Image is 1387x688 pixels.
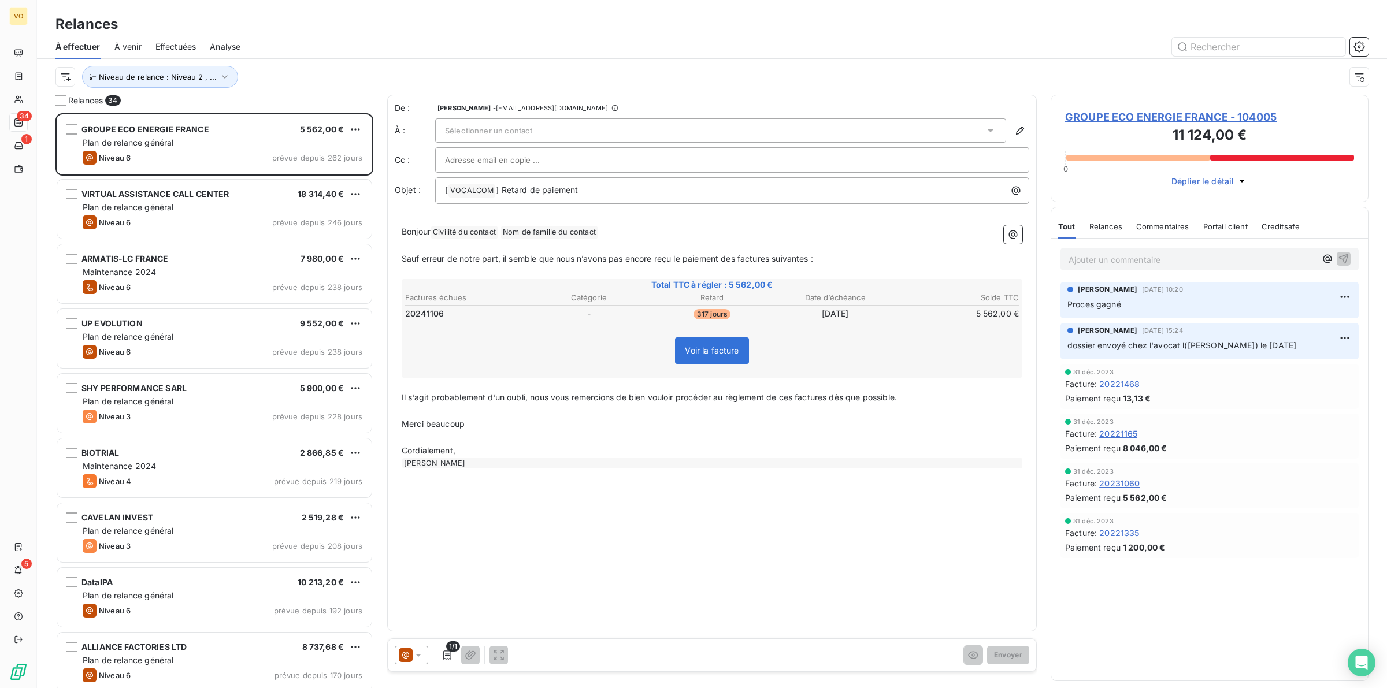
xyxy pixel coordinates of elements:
span: 20241106 [405,308,444,319]
span: 5 562,00 € [300,124,344,134]
span: 31 déc. 2023 [1073,369,1114,375]
span: 5 562,00 € [1123,492,1167,504]
th: Catégorie [528,292,650,304]
span: 18 314,40 € [298,189,344,199]
span: SHY PERFORMANCE SARL [81,383,187,393]
span: Objet : [395,185,421,195]
span: 20221165 [1099,427,1137,440]
span: prévue depuis 238 jours [272,347,362,356]
span: Plan de relance général [83,396,173,406]
span: ALLIANCE FACTORIES LTD [81,642,187,652]
button: Niveau de relance : Niveau 2 , ... [82,66,238,88]
span: UP EVOLUTION [81,318,143,328]
span: 13,13 € [1123,392,1151,404]
span: Facture : [1065,378,1097,390]
span: 10 213,20 € [298,577,344,587]
span: prévue depuis 228 jours [272,412,362,421]
span: Proces gagné [1067,299,1121,309]
span: [ [445,185,448,195]
span: [PERSON_NAME] [1078,325,1137,336]
span: prévue depuis 262 jours [272,153,362,162]
span: Portail client [1203,222,1248,231]
span: 2 519,28 € [302,512,344,522]
span: prévue depuis 219 jours [274,477,362,486]
th: Factures échues [405,292,526,304]
span: ] Retard de paiement [496,185,578,195]
span: Maintenance 2024 [83,461,156,471]
span: Plan de relance général [83,332,173,341]
span: 20231060 [1099,477,1140,489]
span: Niveau 3 [99,412,131,421]
span: Plan de relance général [83,655,173,665]
span: Plan de relance général [83,526,173,535]
span: De : [395,102,435,114]
span: À effectuer [55,41,101,53]
span: CAVELAN INVEST [81,512,153,522]
span: [DATE] 10:20 [1142,286,1183,293]
td: [DATE] [774,307,896,320]
span: [PERSON_NAME] [437,105,491,111]
input: Rechercher [1172,38,1345,56]
span: Paiement reçu [1065,442,1121,454]
span: 8 046,00 € [1123,442,1167,454]
span: Plan de relance général [83,202,173,212]
th: Solde TTC [898,292,1019,304]
span: Bonjour [402,226,431,236]
h3: Relances [55,14,118,35]
span: Relances [1089,222,1122,231]
span: - [EMAIL_ADDRESS][DOMAIN_NAME] [493,105,608,111]
button: Envoyer [987,646,1029,664]
th: Retard [651,292,773,304]
span: Niveau 6 [99,153,131,162]
div: Open Intercom Messenger [1348,649,1375,676]
span: Total TTC à régler : 5 562,00 € [403,279,1021,291]
th: Date d’échéance [774,292,896,304]
span: Plan de relance général [83,590,173,600]
span: Niveau de relance : Niveau 2 , ... [99,72,217,81]
span: 20221335 [1099,527,1139,539]
span: Maintenance 2024 [83,267,156,277]
span: 34 [105,95,120,106]
span: prévue depuis 170 jours [275,671,362,680]
span: Cordialement, [402,445,455,455]
span: Niveau 6 [99,347,131,356]
span: 7 980,00 € [301,254,344,263]
span: Facture : [1065,477,1097,489]
span: 1/1 [446,641,460,652]
span: 31 déc. 2023 [1073,468,1114,475]
span: 1 200,00 € [1123,541,1166,553]
img: Logo LeanPay [9,663,28,681]
span: Niveau 6 [99,218,131,227]
span: ARMATIS-LC FRANCE [81,254,169,263]
span: GROUPE ECO ENERGIE FRANCE - 104005 [1065,109,1354,125]
input: Adresse email en copie ... [445,151,569,169]
td: 5 562,00 € [898,307,1019,320]
button: Déplier le détail [1168,174,1252,188]
label: Cc : [395,154,435,166]
span: Facture : [1065,427,1097,440]
span: 34 [17,111,32,121]
span: 5 [21,559,32,569]
span: Analyse [210,41,240,53]
td: - [528,307,650,320]
span: dossier envoyé chez l'avocat l([PERSON_NAME]) le [DATE] [1067,340,1296,350]
span: prévue depuis 238 jours [272,282,362,292]
span: [DATE] 15:24 [1142,327,1183,334]
span: Voir la facture [685,345,739,355]
span: Tout [1058,222,1076,231]
span: 20221468 [1099,378,1140,390]
span: prévue depuis 192 jours [274,606,362,615]
span: Niveau 4 [99,477,131,486]
span: Niveau 3 [99,541,131,551]
span: Paiement reçu [1065,392,1121,404]
span: Creditsafe [1262,222,1300,231]
span: Civilité du contact [431,226,498,239]
div: grid [55,113,373,688]
span: Plan de relance général [83,137,173,147]
span: Il s’agit probablement d’un oubli, nous vous remercions de bien vouloir procéder au règlement de ... [402,392,897,402]
span: 1 [21,134,32,144]
span: [PERSON_NAME] [1078,284,1137,295]
span: Niveau 6 [99,671,131,680]
span: DataIPA [81,577,113,587]
label: À : [395,125,435,136]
